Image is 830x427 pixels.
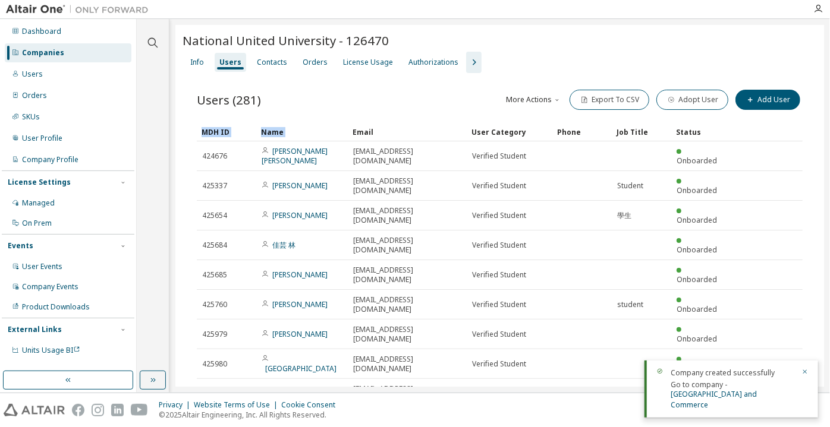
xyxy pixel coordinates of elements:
[22,27,61,36] div: Dashboard
[472,300,526,309] span: Verified Student
[22,134,62,143] div: User Profile
[202,270,227,280] span: 425685
[677,334,717,344] span: Onboarded
[353,236,461,255] span: [EMAIL_ADDRESS][DOMAIN_NAME]
[677,156,717,166] span: Onboarded
[4,404,65,416] img: altair_logo.svg
[353,295,461,314] span: [EMAIL_ADDRESS][DOMAIN_NAME]
[272,240,295,250] a: 佳芸 林
[8,178,71,187] div: License Settings
[677,274,717,284] span: Onboarded
[617,211,631,220] span: 學生
[265,363,337,374] a: [GEOGRAPHIC_DATA]
[671,379,757,410] span: Go to company -
[257,58,287,67] div: Contacts
[202,211,227,220] span: 425654
[194,400,281,410] div: Website Terms of Use
[472,270,526,280] span: Verified Student
[92,404,104,416] img: instagram.svg
[202,359,227,369] span: 425980
[131,404,148,416] img: youtube.svg
[219,58,241,67] div: Users
[343,58,393,67] div: License Usage
[353,325,461,344] span: [EMAIL_ADDRESS][DOMAIN_NAME]
[677,215,717,225] span: Onboarded
[472,359,526,369] span: Verified Student
[22,48,64,58] div: Companies
[262,146,328,166] a: [PERSON_NAME] [PERSON_NAME]
[272,181,328,191] a: [PERSON_NAME]
[735,90,800,110] button: Add User
[281,400,342,410] div: Cookie Consent
[111,404,124,416] img: linkedin.svg
[22,282,78,292] div: Company Events
[202,330,227,339] span: 425979
[202,300,227,309] span: 425760
[677,185,717,195] span: Onboarded
[190,58,204,67] div: Info
[272,299,328,309] a: [PERSON_NAME]
[159,410,342,420] p: © 2025 Altair Engineering, Inc. All Rights Reserved.
[353,355,461,374] span: [EMAIL_ADDRESS][DOMAIN_NAME]
[353,206,461,225] span: [EMAIL_ADDRESS][DOMAIN_NAME]
[353,176,461,195] span: [EMAIL_ADDRESS][DOMAIN_NAME]
[22,91,47,100] div: Orders
[202,151,227,161] span: 424676
[353,265,461,284] span: [EMAIL_ADDRESS][DOMAIN_NAME]
[303,58,328,67] div: Orders
[671,389,757,410] a: [GEOGRAPHIC_DATA] and Commerce
[677,304,717,314] span: Onboarded
[22,155,78,165] div: Company Profile
[656,90,728,110] button: Adopt User
[617,300,643,309] span: student
[183,32,389,49] span: National United University - 126470
[6,4,155,15] img: Altair One
[408,58,458,67] div: Authorizations
[8,241,33,251] div: Events
[272,210,328,220] a: [PERSON_NAME]
[505,90,562,110] button: More Actions
[472,330,526,339] span: Verified Student
[22,262,62,271] div: User Events
[22,112,40,122] div: SKUs
[353,384,461,403] span: [EMAIL_ADDRESS][DOMAIN_NAME]
[570,90,649,110] button: Export To CSV
[22,302,90,312] div: Product Downloads
[617,181,643,191] span: Student
[72,404,84,416] img: facebook.svg
[202,241,227,250] span: 425684
[202,181,227,191] span: 425337
[8,325,62,334] div: External Links
[353,147,461,166] span: [EMAIL_ADDRESS][DOMAIN_NAME]
[677,245,717,255] span: Onboarded
[22,198,55,208] div: Managed
[159,400,194,410] div: Privacy
[472,211,526,220] span: Verified Student
[22,219,52,228] div: On Prem
[272,270,328,280] a: [PERSON_NAME]
[472,151,526,161] span: Verified Student
[22,345,80,355] span: Units Usage BI
[472,181,526,191] span: Verified Student
[22,69,43,79] div: Users
[472,241,526,250] span: Verified Student
[272,329,328,339] a: [PERSON_NAME]
[197,91,261,108] span: Users (281)
[671,368,794,378] div: Company created successfully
